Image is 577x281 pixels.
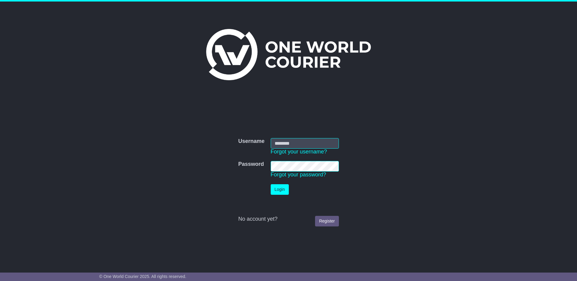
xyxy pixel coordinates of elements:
a: Forgot your username? [271,149,327,155]
div: No account yet? [238,216,339,223]
button: Login [271,184,289,195]
img: One World [206,29,371,80]
label: Username [238,138,264,145]
a: Forgot your password? [271,172,326,178]
label: Password [238,161,264,168]
span: © One World Courier 2025. All rights reserved. [99,274,186,279]
a: Register [315,216,339,226]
